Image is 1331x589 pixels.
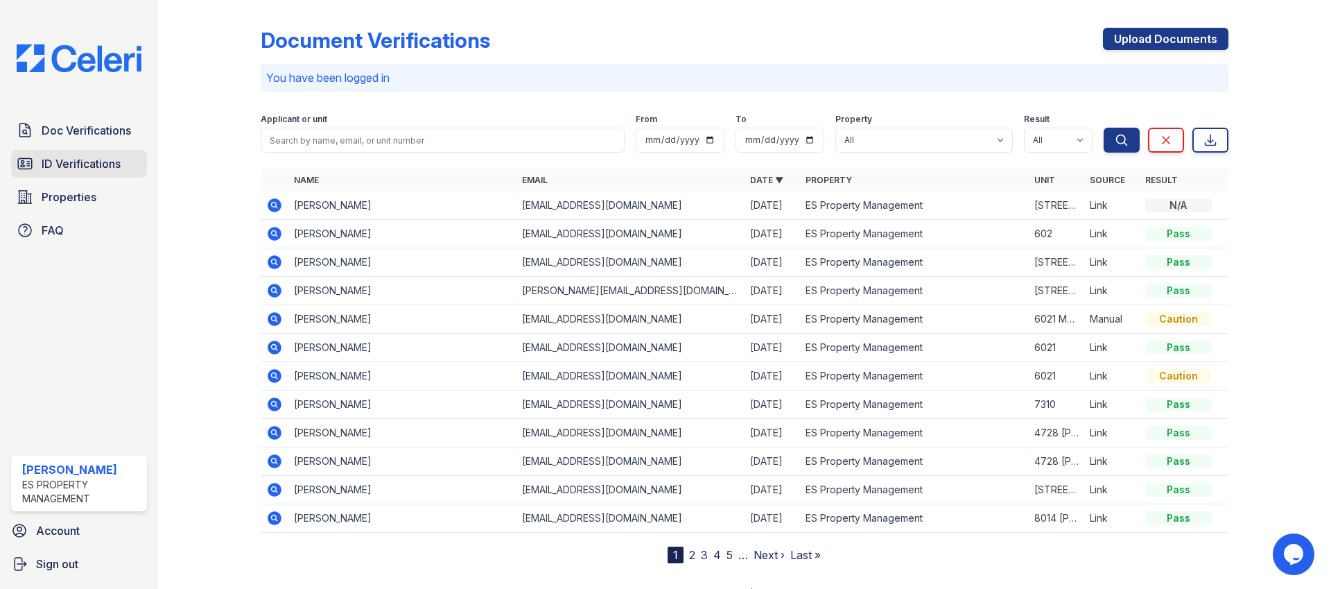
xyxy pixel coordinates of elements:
[1029,277,1084,305] td: [STREET_ADDRESS]
[1084,447,1140,476] td: Link
[261,114,327,125] label: Applicant or unit
[689,548,695,562] a: 2
[1145,454,1212,468] div: Pass
[1145,341,1212,355] div: Pass
[261,28,490,53] div: Document Verifications
[1029,305,1084,334] td: 6021 Morning dove
[790,548,821,562] a: Last »
[288,476,516,504] td: [PERSON_NAME]
[516,476,745,504] td: [EMAIL_ADDRESS][DOMAIN_NAME]
[745,362,800,391] td: [DATE]
[288,419,516,447] td: [PERSON_NAME]
[800,504,1028,533] td: ES Property Management
[745,419,800,447] td: [DATE]
[516,504,745,533] td: [EMAIL_ADDRESS][DOMAIN_NAME]
[1090,175,1125,185] a: Source
[727,548,733,562] a: 5
[800,191,1028,220] td: ES Property Management
[750,175,783,185] a: Date ▼
[522,175,548,185] a: Email
[11,216,147,244] a: FAQ
[1145,483,1212,497] div: Pass
[22,478,141,506] div: ES Property Management
[288,220,516,248] td: [PERSON_NAME]
[288,391,516,419] td: [PERSON_NAME]
[800,248,1028,277] td: ES Property Management
[745,391,800,419] td: [DATE]
[1029,220,1084,248] td: 602
[745,476,800,504] td: [DATE]
[22,461,141,478] div: [PERSON_NAME]
[516,277,745,305] td: [PERSON_NAME][EMAIL_ADDRESS][DOMAIN_NAME]
[800,419,1028,447] td: ES Property Management
[1084,277,1140,305] td: Link
[745,220,800,248] td: [DATE]
[800,362,1028,391] td: ES Property Management
[1145,227,1212,241] div: Pass
[6,550,153,578] a: Sign out
[1145,511,1212,525] div: Pass
[745,504,800,533] td: [DATE]
[636,114,657,125] label: From
[36,522,80,539] span: Account
[294,175,319,185] a: Name
[516,334,745,362] td: [EMAIL_ADDRESS][DOMAIN_NAME]
[11,117,147,144] a: Doc Verifications
[1084,191,1140,220] td: Link
[800,447,1028,476] td: ES Property Management
[800,305,1028,334] td: ES Property Management
[1145,312,1212,326] div: Caution
[42,222,64,239] span: FAQ
[516,419,745,447] td: [EMAIL_ADDRESS][DOMAIN_NAME]
[745,334,800,362] td: [DATE]
[1084,334,1140,362] td: Link
[36,556,78,572] span: Sign out
[11,183,147,211] a: Properties
[1145,198,1212,212] div: N/A
[800,277,1028,305] td: ES Property Management
[1084,248,1140,277] td: Link
[1084,391,1140,419] td: Link
[1029,504,1084,533] td: 8014 [PERSON_NAME] Dr
[736,114,747,125] label: To
[800,220,1028,248] td: ES Property Management
[1029,334,1084,362] td: 6021
[288,447,516,476] td: [PERSON_NAME]
[745,277,800,305] td: [DATE]
[6,44,153,72] img: CE_Logo_Blue-a8612792a0a2168367f1c8372b55b34899dd931a85d93a1a3d3e32e68fde9ad4.png
[1145,369,1212,383] div: Caution
[1103,28,1228,50] a: Upload Documents
[1024,114,1050,125] label: Result
[1029,391,1084,419] td: 7310
[745,305,800,334] td: [DATE]
[800,334,1028,362] td: ES Property Management
[1084,220,1140,248] td: Link
[1273,533,1317,575] iframe: chat widget
[42,189,96,205] span: Properties
[1145,255,1212,269] div: Pass
[1145,284,1212,298] div: Pass
[745,447,800,476] td: [DATE]
[1084,362,1140,391] td: Link
[1145,426,1212,440] div: Pass
[288,191,516,220] td: [PERSON_NAME]
[1084,305,1140,334] td: Manual
[288,305,516,334] td: [PERSON_NAME]
[713,548,721,562] a: 4
[701,548,708,562] a: 3
[516,447,745,476] td: [EMAIL_ADDRESS][DOMAIN_NAME]
[288,362,516,391] td: [PERSON_NAME]
[288,277,516,305] td: [PERSON_NAME]
[1084,504,1140,533] td: Link
[42,122,131,139] span: Doc Verifications
[266,69,1223,86] p: You have been logged in
[516,391,745,419] td: [EMAIL_ADDRESS][DOMAIN_NAME]
[1029,419,1084,447] td: 4728 [PERSON_NAME]
[800,476,1028,504] td: ES Property Management
[835,114,872,125] label: Property
[1029,362,1084,391] td: 6021
[1145,175,1178,185] a: Result
[288,334,516,362] td: [PERSON_NAME]
[516,248,745,277] td: [EMAIL_ADDRESS][DOMAIN_NAME]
